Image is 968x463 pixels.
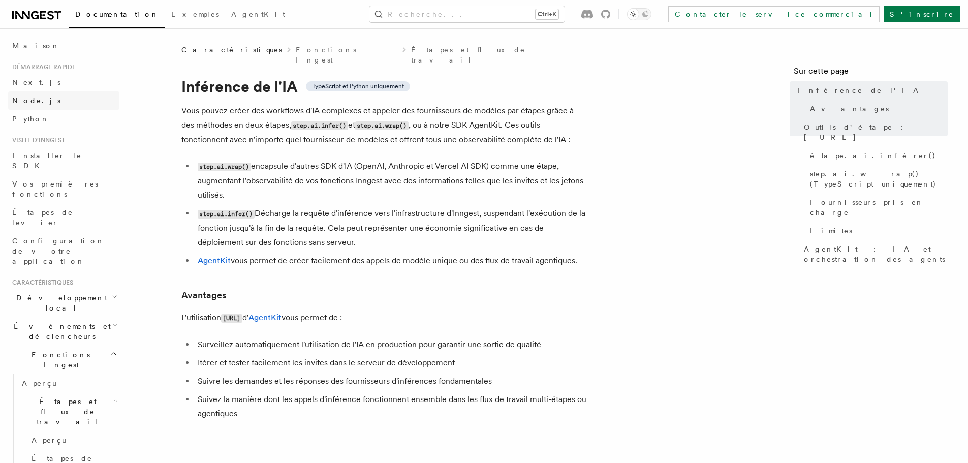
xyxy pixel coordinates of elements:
[231,10,285,18] font: AgentKit
[198,161,583,200] font: encapsule d'autres SDK d'IA (OpenAI, Anthropic et Vercel AI SDK) comme une étape, augmentant l'ob...
[12,42,60,50] font: Maison
[18,392,119,431] button: Étapes et flux de travail
[810,198,924,217] font: Fournisseurs pris en charge
[810,227,852,235] font: Limites
[8,91,119,110] a: Node.js
[8,289,119,317] button: Développement local
[411,45,588,65] a: Étapes et flux de travail
[806,146,948,165] a: étape.ai.inférer()
[810,105,889,113] font: Avantages
[181,288,226,302] a: Avantages
[282,313,342,322] font: vous permet de :
[12,97,60,105] font: Node.js
[8,37,119,55] a: Maison
[37,397,99,426] font: Étapes et flux de travail
[8,232,119,270] a: Configuration de votre application
[804,245,945,263] font: AgentKit : IA et orchestration des agents
[242,313,248,322] font: d'
[198,210,255,219] code: step.ai.infer()
[369,6,565,22] button: Recherche...Ctrl+K
[296,46,356,64] font: Fonctions Ingest
[794,81,948,100] a: Inférence de l'IA
[225,3,291,27] a: AgentKit
[355,121,409,130] code: step.ai.wrap()
[627,8,651,20] button: Activer le mode sombre
[198,394,586,418] font: Suivez la manière dont les appels d'inférence fonctionnent ensemble dans les flux de travail mult...
[165,3,225,27] a: Exemples
[181,290,226,300] font: Avantages
[806,222,948,240] a: Limites
[12,64,76,71] font: Démarrage rapide
[8,346,119,374] button: Fonctions Ingest
[8,317,119,346] button: Événements et déclencheurs
[8,73,119,91] a: Next.js
[181,106,574,130] font: Vous pouvez créer des workflows d'IA complexes et appeler des fournisseurs de modèles par étapes ...
[12,151,82,170] font: Installer le SDK
[12,78,60,86] font: Next.js
[12,237,105,265] font: Configuration de votre application
[804,123,912,141] font: Outils d'étape : [URL]
[27,431,119,449] a: Aperçu
[806,100,948,118] a: Avantages
[675,10,873,18] font: Contacter le service commercial
[884,6,960,22] a: S'inscrire
[8,146,119,175] a: Installer le SDK
[221,314,242,323] code: [URL]
[12,115,49,123] font: Python
[198,208,585,247] font: Décharge la requête d'inférence vers l'infrastructure d'Inngest, suspendant l'exécution de la fon...
[198,339,541,349] font: Surveillez automatiquement l'utilisation de l'IA en production pour garantir une sortie de qualité
[8,203,119,232] a: Étapes de levier
[12,279,73,286] font: Caractéristiques
[798,86,924,95] font: Inférence de l'IA
[22,379,56,387] font: Aperçu
[248,313,282,322] a: AgentKit
[312,83,404,90] font: TypeScript et Python uniquement
[75,10,159,18] font: Documentation
[198,358,455,367] font: Itérer et tester facilement les invites dans le serveur de développement
[12,137,65,144] font: Visite d'Inngest
[198,256,231,265] a: AgentKit
[810,170,936,188] font: step.ai.wrap() (TypeScript uniquement)
[12,208,73,227] font: Étapes de levier
[668,6,880,22] a: Contacter le service commercial
[794,66,849,76] font: Sur cette page
[32,436,66,444] font: Aperçu
[890,10,954,18] font: S'inscrire
[296,45,397,65] a: Fonctions Ingest
[810,151,936,160] font: étape.ai.inférer()
[8,175,119,203] a: Vos premières fonctions
[12,180,98,198] font: Vos premières fonctions
[198,163,251,171] code: step.ai.wrap()
[14,322,111,341] font: Événements et déclencheurs
[388,10,468,18] font: Recherche...
[69,3,165,28] a: Documentation
[16,294,107,312] font: Développement local
[231,256,577,265] font: vous permet de créer facilement des appels de modèle unique ou des flux de travail agentiques.
[181,77,298,96] font: Inférence de l'IA
[411,46,526,64] font: Étapes et flux de travail
[291,121,348,130] code: step.ai.infer()
[348,120,355,130] font: et
[32,351,90,369] font: Fonctions Ingest
[181,46,282,54] font: Caractéristiques
[171,10,219,18] font: Exemples
[198,376,492,386] font: Suivre les demandes et les réponses des fournisseurs d'inférences fondamentales
[181,313,221,322] font: L'utilisation
[806,165,948,193] a: step.ai.wrap() (TypeScript uniquement)
[806,193,948,222] a: Fournisseurs pris en charge
[18,374,119,392] a: Aperçu
[536,9,558,19] kbd: Ctrl+K
[800,240,948,268] a: AgentKit : IA et orchestration des agents
[8,110,119,128] a: Python
[800,118,948,146] a: Outils d'étape : [URL]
